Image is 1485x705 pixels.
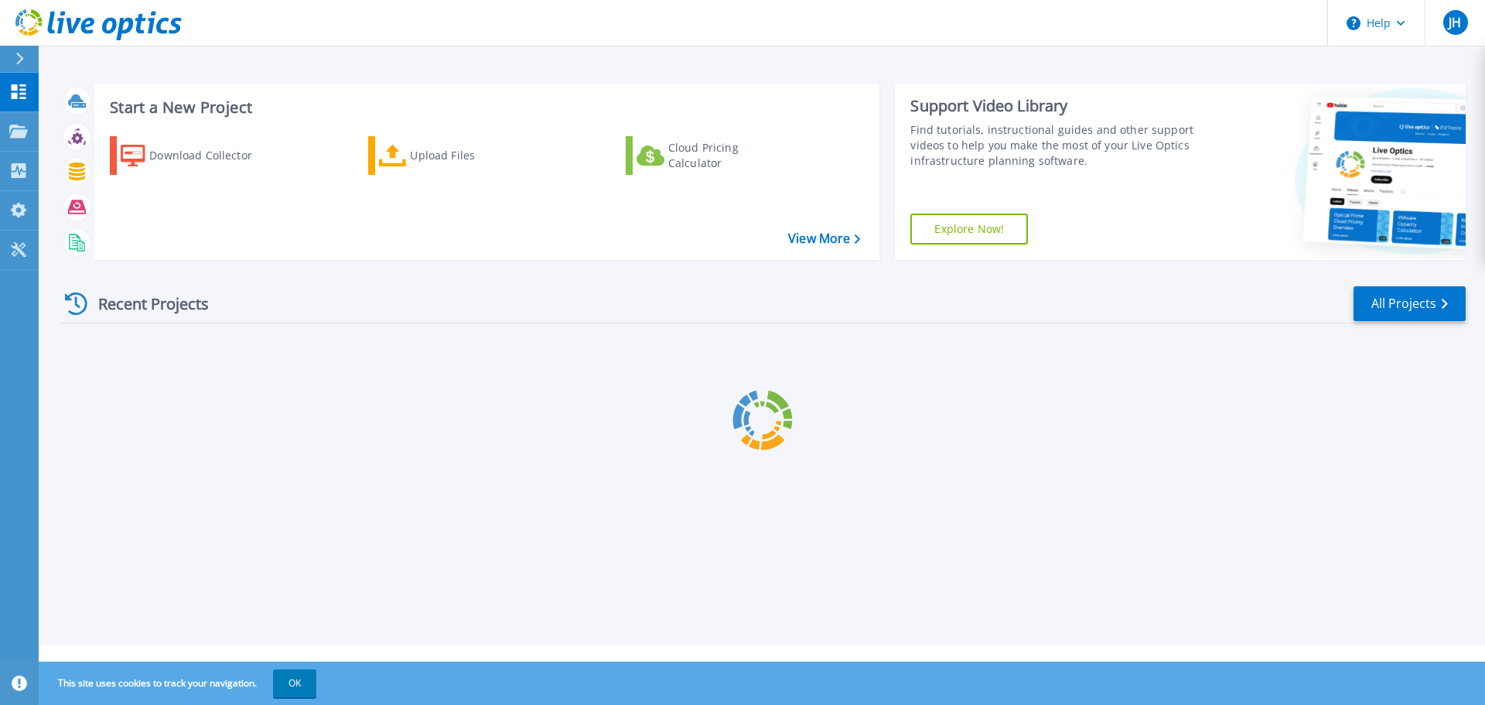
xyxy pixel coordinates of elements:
div: Find tutorials, instructional guides and other support videos to help you make the most of your L... [910,122,1201,169]
a: All Projects [1354,286,1466,321]
span: JH [1449,16,1461,29]
div: Recent Projects [60,285,230,323]
button: OK [273,669,316,697]
span: This site uses cookies to track your navigation. [43,669,316,697]
h3: Start a New Project [110,99,860,116]
div: Download Collector [149,140,273,171]
a: Upload Files [368,136,541,175]
div: Upload Files [410,140,534,171]
a: Download Collector [110,136,282,175]
a: View More [788,231,860,246]
a: Cloud Pricing Calculator [626,136,798,175]
a: Explore Now! [910,214,1028,245]
div: Support Video Library [910,96,1201,116]
div: Cloud Pricing Calculator [668,140,792,171]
